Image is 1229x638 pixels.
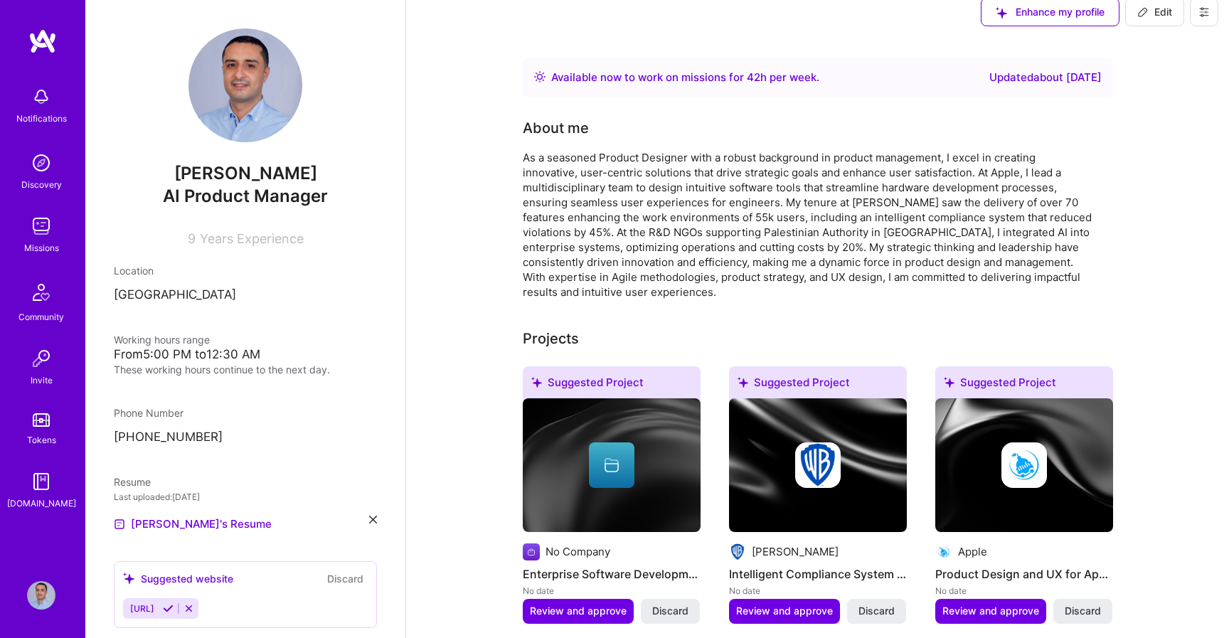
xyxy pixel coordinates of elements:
img: Community [24,275,58,309]
span: Resume [114,476,151,488]
img: tokens [33,413,50,427]
img: Company logo [795,442,841,488]
button: Discard [847,599,906,623]
img: logo [28,28,57,54]
div: [DOMAIN_NAME] [7,496,76,511]
img: Company logo [523,543,540,560]
div: Projects [523,328,579,349]
span: Discard [652,604,688,618]
button: Review and approve [729,599,840,623]
img: cover [523,398,701,532]
p: [PHONE_NUMBER] [114,429,377,446]
button: Review and approve [935,599,1046,623]
div: About me [523,117,589,139]
img: Availability [534,71,546,83]
div: No date [729,583,907,598]
button: Review and approve [523,599,634,623]
div: Location [114,263,377,278]
button: Discard [1053,599,1112,623]
img: Invite [27,344,55,373]
div: Notifications [16,111,67,126]
img: Company logo [1001,442,1047,488]
h4: Product Design and UX for Apple [935,565,1113,583]
div: Invite [31,373,53,388]
div: No Company [546,544,610,559]
div: These working hours continue to the next day. [114,362,377,377]
i: icon SuggestedTeams [531,377,542,388]
span: Years Experience [200,231,304,246]
h4: Enterprise Software Development for NGOs and Government Agencies [523,565,701,583]
div: Suggested Project [935,366,1113,404]
div: Suggested Project [523,366,701,404]
span: 9 [188,231,196,246]
div: Available now to work on missions for h per week . [551,69,819,86]
div: Discovery [21,177,62,192]
img: discovery [27,149,55,177]
button: Discard [323,570,368,587]
div: Suggested Project [729,366,907,404]
img: Resume [114,519,125,530]
button: Discard [641,599,700,623]
div: As a seasoned Product Designer with a robust background in product management, I excel in creatin... [523,150,1092,299]
p: [GEOGRAPHIC_DATA] [114,287,377,304]
img: User Avatar [27,581,55,610]
a: User Avatar [23,581,59,610]
i: Reject [183,603,194,614]
div: Updated about [DATE] [989,69,1102,86]
img: Company logo [729,543,746,560]
div: No date [935,583,1113,598]
img: cover [935,398,1113,532]
span: Working hours range [114,334,210,346]
div: Last uploaded: [DATE] [114,489,377,504]
img: bell [27,83,55,111]
div: Apple [958,544,987,559]
span: 42 [747,70,760,84]
div: No date [523,583,701,598]
span: Discard [1065,604,1101,618]
img: Company logo [935,543,952,560]
div: Tokens [27,432,56,447]
i: icon SuggestedTeams [944,377,954,388]
i: icon Close [369,516,377,523]
div: Missions [24,240,59,255]
div: From 5:00 PM to 12:30 AM [114,347,377,362]
a: [PERSON_NAME]'s Resume [114,516,272,533]
img: User Avatar [188,28,302,142]
span: Review and approve [530,604,627,618]
span: [PERSON_NAME] [114,163,377,184]
span: Review and approve [736,604,833,618]
h4: Intelligent Compliance System for [PERSON_NAME] [729,565,907,583]
img: teamwork [27,212,55,240]
span: AI Product Manager [163,186,328,206]
span: Discard [858,604,895,618]
div: Suggested website [123,571,233,586]
span: [URL] [130,603,154,614]
span: Review and approve [942,604,1039,618]
div: Community [18,309,64,324]
img: guide book [27,467,55,496]
div: [PERSON_NAME] [752,544,839,559]
span: Edit [1137,5,1172,19]
span: Phone Number [114,407,183,419]
i: icon SuggestedTeams [123,573,135,585]
i: icon SuggestedTeams [738,377,748,388]
img: cover [729,398,907,532]
i: Accept [163,603,174,614]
